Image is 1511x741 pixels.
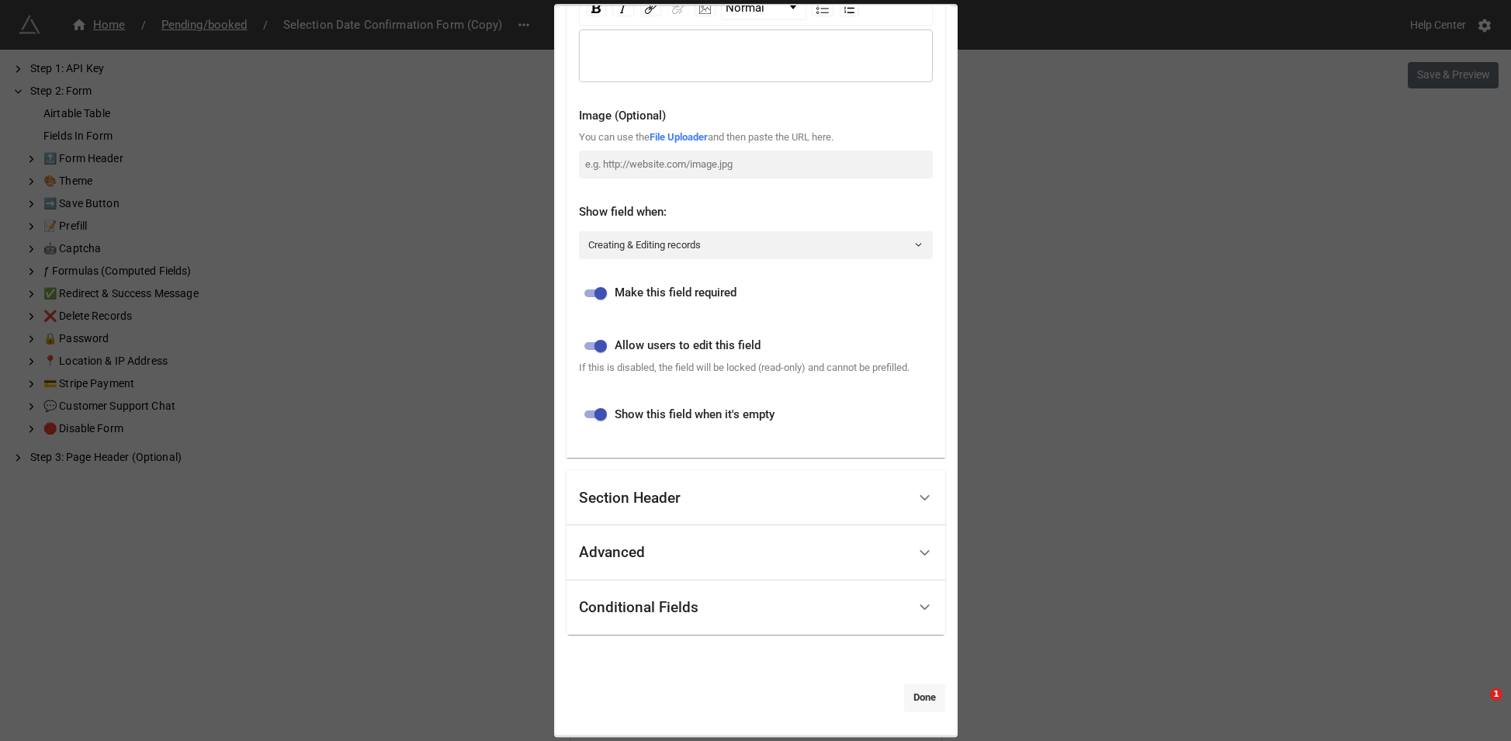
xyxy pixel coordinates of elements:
span: You can use the [579,131,650,143]
div: rdw-editor [587,47,926,64]
iframe: Intercom live chat [1458,688,1495,725]
div: Section Header [579,490,681,506]
a: Done [904,684,945,712]
span: 1 [1490,688,1502,701]
span: Allow users to edit this field [615,337,761,355]
a: Creating & Editing records [579,231,933,259]
div: Advanced [567,525,945,580]
a: File Uploader [650,131,708,143]
div: If this is disabled, the field will be locked (read-only) and cannot be prefilled. [579,360,933,376]
span: Make this field required [615,284,736,303]
div: Image (Optional) [579,107,933,126]
div: Image [695,1,716,16]
input: e.g. http://website.com/image.jpg [579,151,933,178]
div: Show field when: [579,203,933,222]
div: Unordered [812,1,833,16]
div: Bold [587,1,606,16]
div: Conditional Fields [567,580,945,635]
div: Italic [612,1,634,16]
div: Link [640,1,661,16]
div: Conditional Fields [579,600,698,615]
div: Unlink [667,1,688,16]
div: Ordered [840,1,859,16]
div: Advanced [579,545,645,561]
span: Show this field when it's empty [615,406,775,424]
div: Section Header [567,471,945,526]
span: and then paste the URL here. [708,131,833,143]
